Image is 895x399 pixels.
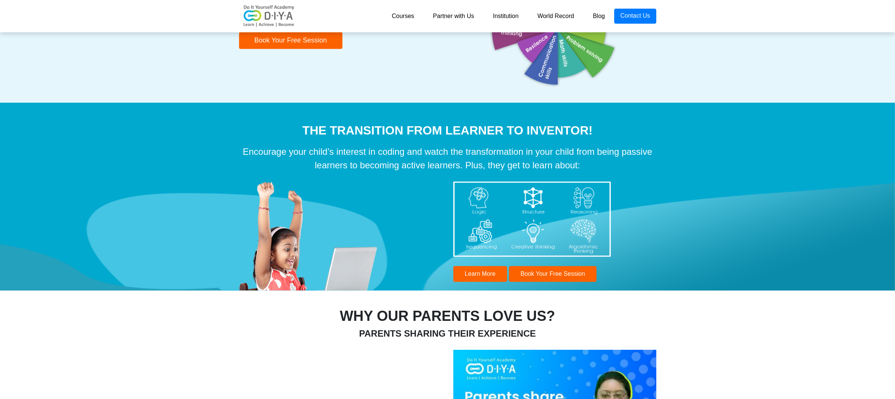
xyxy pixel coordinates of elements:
[614,9,656,24] a: Contact Us
[382,9,424,24] a: Courses
[239,181,378,294] img: slide-8-Img-min.png
[233,327,662,340] div: Parents sharing their Experience
[509,266,597,282] button: Book Your Free Session
[528,9,584,24] a: World Record
[453,266,507,282] button: Learn More
[509,266,597,272] a: Book Your Free Session
[583,9,614,24] a: Blog
[239,32,342,49] button: Book Your Free Session
[424,9,483,24] a: Partner with Us
[233,305,662,327] div: Why our PARENTS love us?
[239,35,342,41] a: Book Your Free Session
[239,5,299,27] img: logo-v2.png
[233,145,662,172] div: Encourage your child’s interest in coding and watch the transformation in your child from being p...
[453,181,611,257] img: slide-8-Icons-min.png
[453,266,509,272] a: Learn More
[233,121,662,139] div: The Transition from Learner to Inventor!
[483,9,528,24] a: Institution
